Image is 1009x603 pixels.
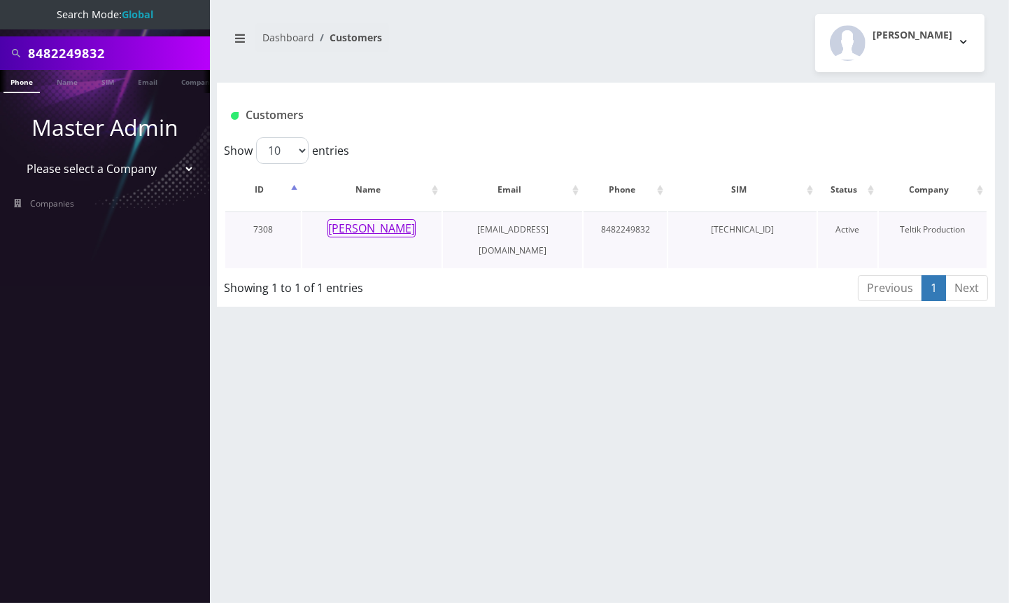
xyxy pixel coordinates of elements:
[174,70,221,92] a: Company
[584,169,667,210] th: Phone: activate to sort column ascending
[873,29,952,41] h2: [PERSON_NAME]
[225,169,301,210] th: ID: activate to sort column descending
[231,109,852,122] h1: Customers
[443,212,582,268] td: [EMAIL_ADDRESS][DOMAIN_NAME]
[879,212,987,268] td: Teltik Production
[922,275,946,301] a: 1
[3,70,40,93] a: Phone
[256,137,309,164] select: Showentries
[225,212,301,268] td: 7308
[94,70,121,92] a: SIM
[131,70,164,92] a: Email
[584,212,667,268] td: 8482249832
[262,31,314,44] a: Dashboard
[28,40,206,67] input: Search All Companies
[945,275,988,301] a: Next
[57,8,153,21] span: Search Mode:
[668,169,817,210] th: SIM: activate to sort column ascending
[31,197,75,209] span: Companies
[50,70,85,92] a: Name
[224,137,349,164] label: Show entries
[314,30,382,45] li: Customers
[818,169,877,210] th: Status: activate to sort column ascending
[224,274,532,296] div: Showing 1 to 1 of 1 entries
[302,169,442,210] th: Name: activate to sort column ascending
[668,212,817,268] td: [TECHNICAL_ID]
[879,169,987,210] th: Company: activate to sort column ascending
[227,23,595,63] nav: breadcrumb
[818,212,877,268] td: Active
[858,275,922,301] a: Previous
[443,169,582,210] th: Email: activate to sort column ascending
[815,14,985,72] button: [PERSON_NAME]
[327,219,416,237] button: [PERSON_NAME]
[122,8,153,21] strong: Global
